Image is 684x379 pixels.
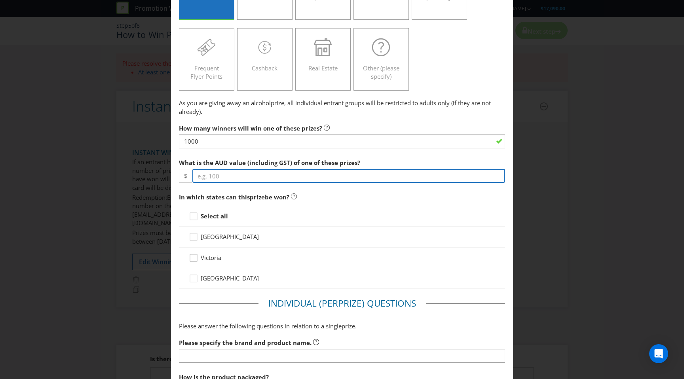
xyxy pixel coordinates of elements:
[355,322,357,330] span: .
[226,193,250,201] span: can this
[179,169,192,183] span: $
[252,64,277,72] span: Cashback
[179,135,505,148] input: e.g. 5
[338,297,362,309] span: Prize
[362,297,416,309] span: ) Questions
[179,339,312,347] span: Please specify the brand and product name.
[179,159,360,167] span: What is the AUD value (including GST) of one of these prizes?
[201,254,221,262] span: Victoria
[179,99,491,115] span: , all individual entrant groups will be restricted to adults only (if they are not already).
[201,274,259,282] span: [GEOGRAPHIC_DATA]
[363,64,399,80] span: Other (please specify)
[201,233,259,241] span: [GEOGRAPHIC_DATA]
[192,169,505,183] input: e.g. 100
[179,124,322,132] span: How many winners will win one of these prizes?
[179,193,224,201] span: In which states
[265,193,289,201] span: be won?
[342,322,355,330] span: prize
[649,344,668,363] div: Open Intercom Messenger
[250,193,265,201] span: prize
[271,99,284,107] span: prize
[308,64,338,72] span: Real Estate
[179,99,271,107] span: As you are giving away an alcohol
[268,297,338,309] span: Individual (Per
[179,322,342,330] span: Please answer the following questions in relation to a single
[201,212,228,220] strong: Select all
[190,64,222,80] span: Frequent Flyer Points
